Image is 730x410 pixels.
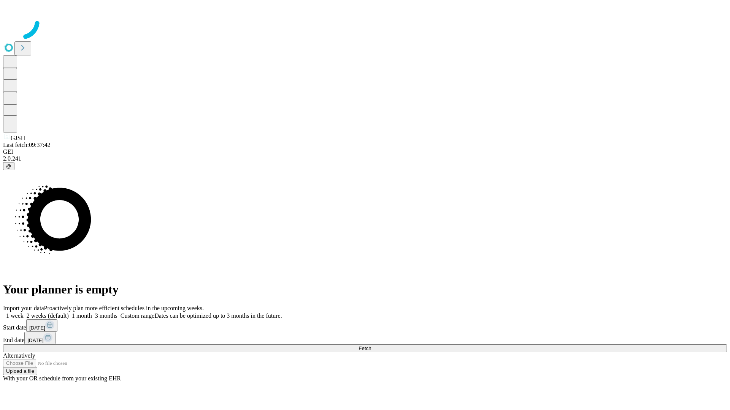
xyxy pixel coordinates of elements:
[3,367,37,375] button: Upload a file
[6,163,11,169] span: @
[27,337,43,343] span: [DATE]
[26,319,57,332] button: [DATE]
[44,305,204,311] span: Proactively plan more efficient schedules in the upcoming weeks.
[3,162,14,170] button: @
[3,142,51,148] span: Last fetch: 09:37:42
[24,332,56,344] button: [DATE]
[72,312,92,319] span: 1 month
[3,305,44,311] span: Import your data
[29,325,45,331] span: [DATE]
[3,155,727,162] div: 2.0.241
[3,282,727,296] h1: Your planner is empty
[359,345,371,351] span: Fetch
[6,312,24,319] span: 1 week
[95,312,117,319] span: 3 months
[3,352,35,359] span: Alternatively
[27,312,69,319] span: 2 weeks (default)
[154,312,282,319] span: Dates can be optimized up to 3 months in the future.
[11,135,25,141] span: GJSH
[3,375,121,382] span: With your OR schedule from your existing EHR
[3,332,727,344] div: End date
[3,148,727,155] div: GEI
[121,312,154,319] span: Custom range
[3,319,727,332] div: Start date
[3,344,727,352] button: Fetch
